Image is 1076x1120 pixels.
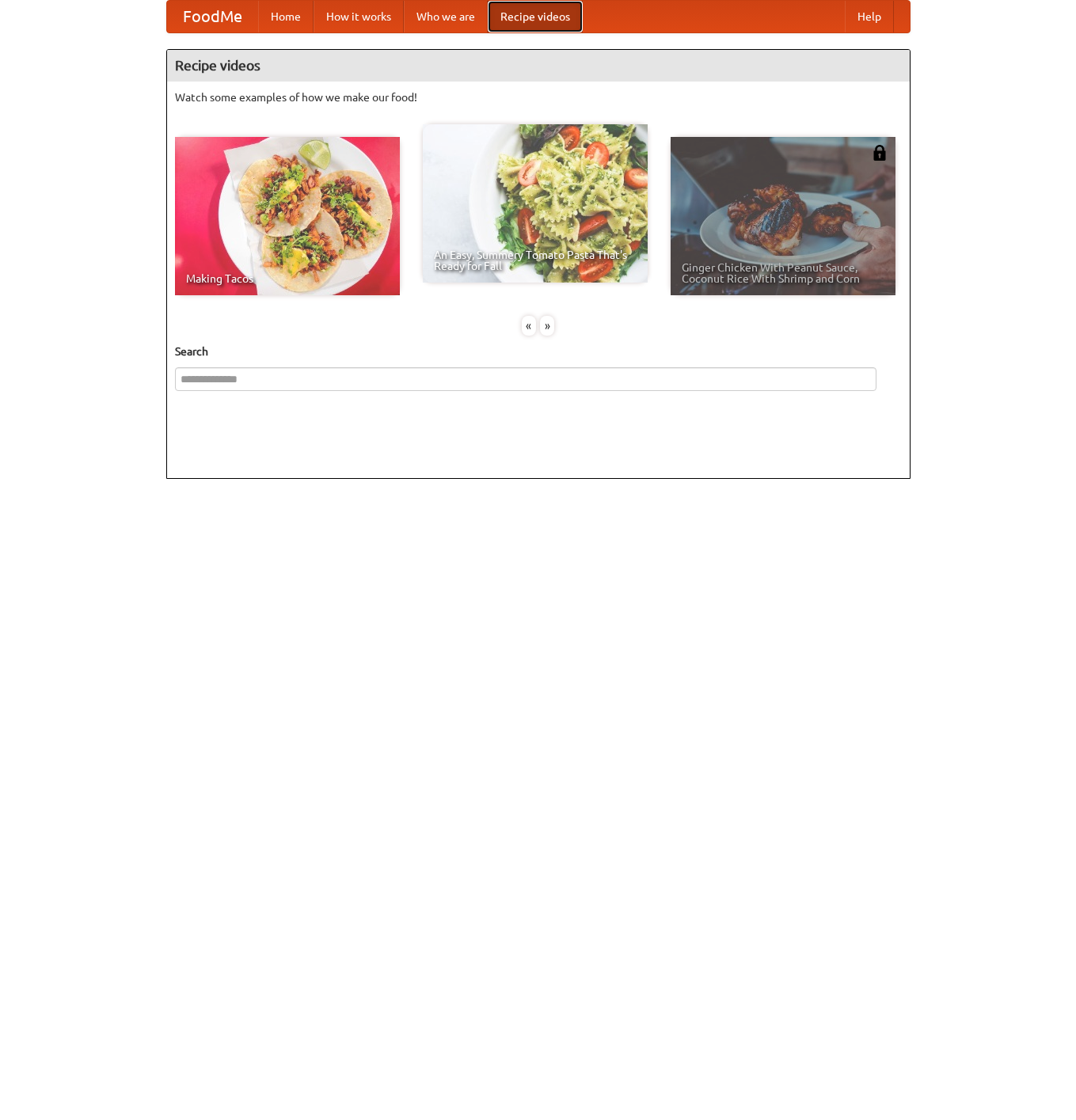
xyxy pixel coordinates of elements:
span: Making Tacos [186,273,389,284]
span: An Easy, Summery Tomato Pasta That's Ready for Fall [434,249,637,271]
div: « [522,316,536,336]
div: » [540,316,554,336]
a: Help [845,1,894,32]
a: Who we are [404,1,488,32]
a: FoodMe [167,1,258,32]
a: Home [258,1,314,32]
p: Watch some examples of how we make our food! [175,89,902,105]
a: Making Tacos [175,137,400,295]
a: How it works [314,1,404,32]
img: 483408.png [872,145,888,161]
h5: Search [175,344,902,359]
a: Recipe videos [488,1,583,32]
a: An Easy, Summery Tomato Pasta That's Ready for Fall [423,124,648,283]
h4: Recipe videos [167,50,910,82]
